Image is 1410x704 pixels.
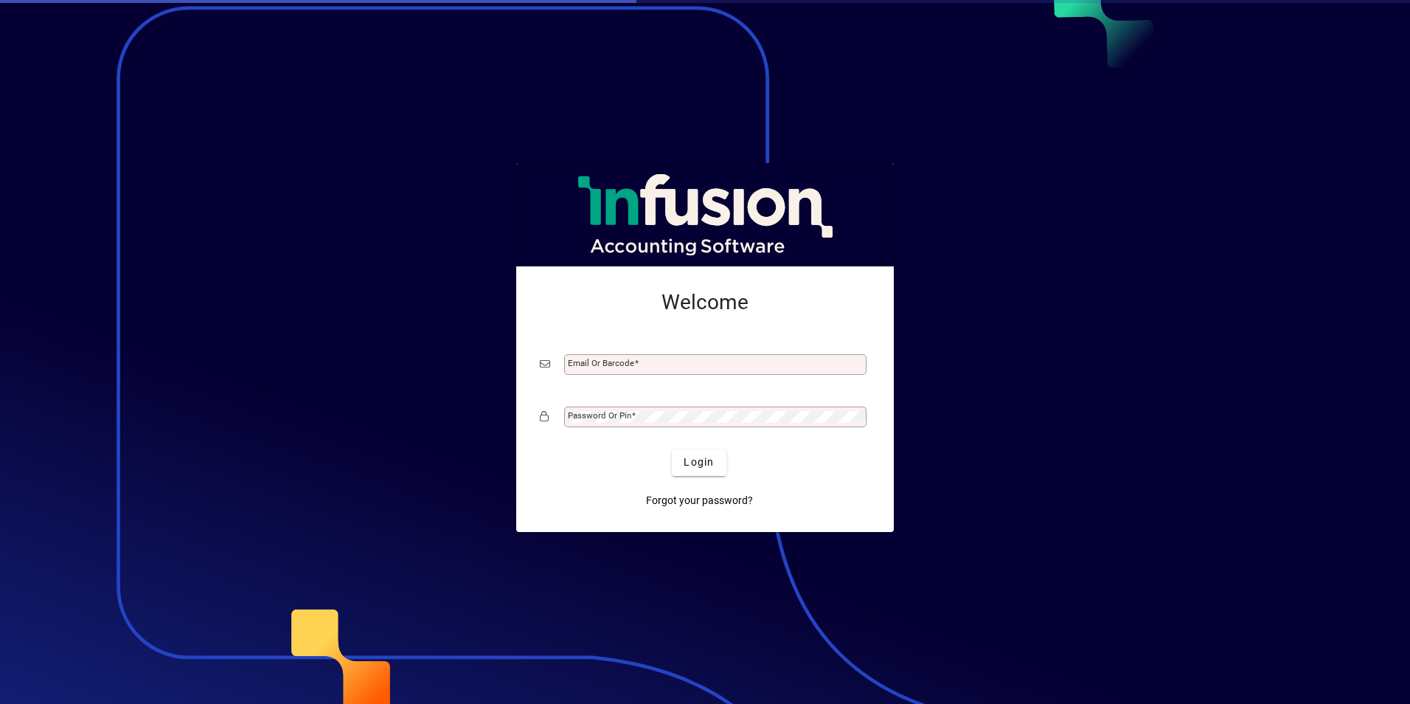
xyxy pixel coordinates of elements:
[672,449,726,476] button: Login
[640,488,759,514] a: Forgot your password?
[684,455,714,470] span: Login
[568,410,631,421] mat-label: Password or Pin
[568,358,634,368] mat-label: Email or Barcode
[646,493,753,508] span: Forgot your password?
[540,290,870,315] h2: Welcome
